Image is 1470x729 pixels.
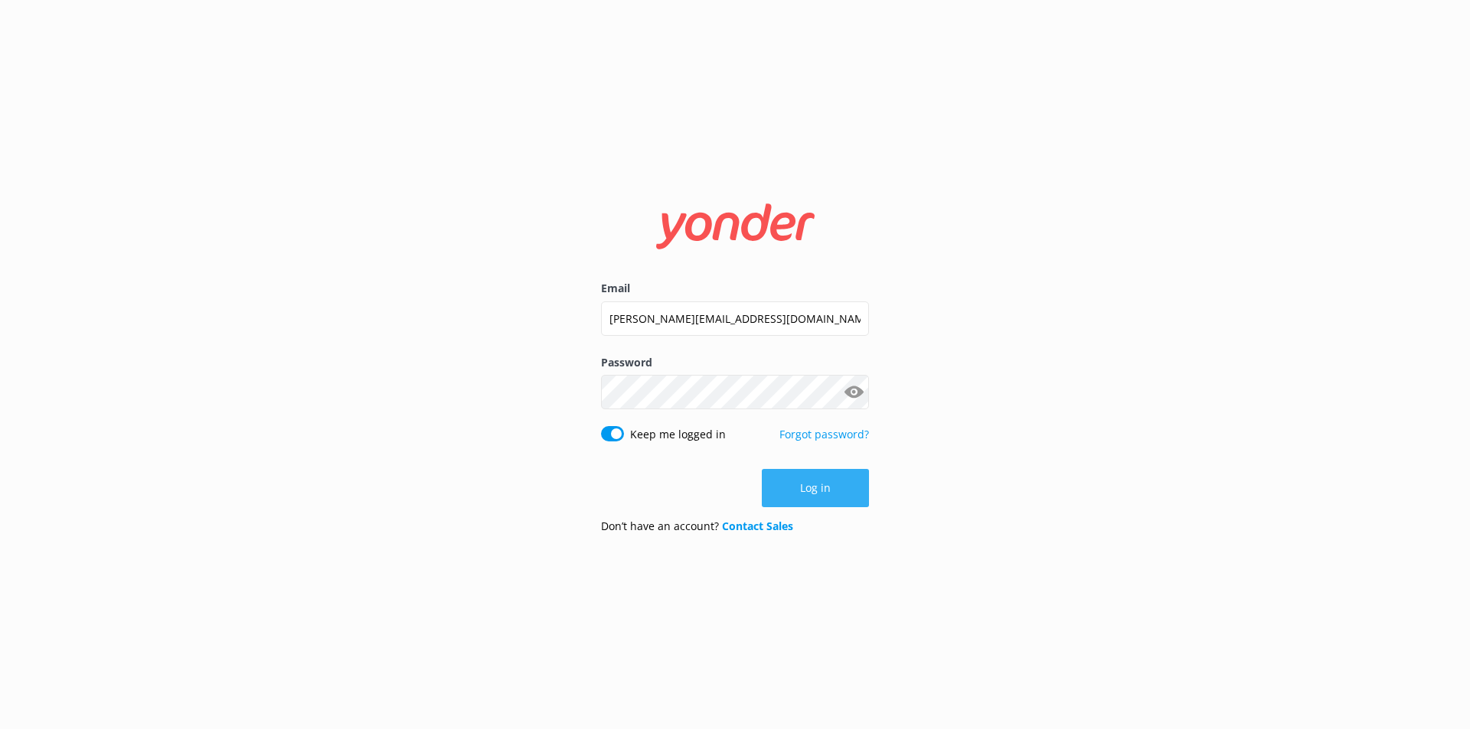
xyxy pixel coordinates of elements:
[779,427,869,441] a: Forgot password?
[838,377,869,408] button: Show password
[601,280,869,297] label: Email
[601,354,869,371] label: Password
[601,301,869,336] input: user@emailaddress.com
[722,519,793,533] a: Contact Sales
[630,426,726,443] label: Keep me logged in
[601,518,793,535] p: Don’t have an account?
[762,469,869,507] button: Log in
